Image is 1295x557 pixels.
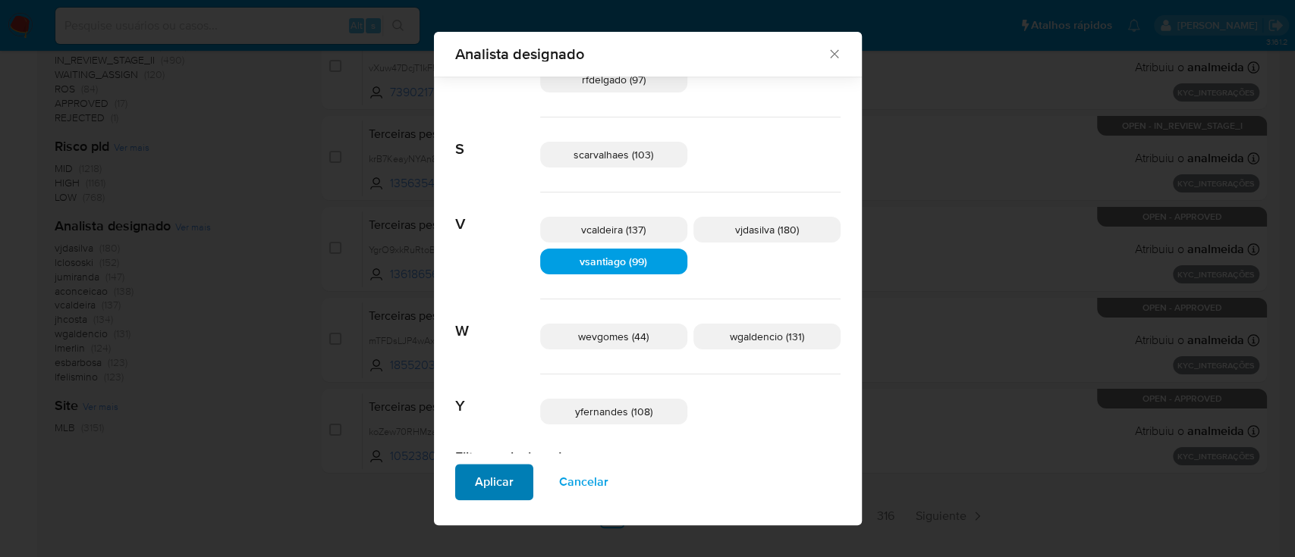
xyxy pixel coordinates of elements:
span: vsantiago (99) [580,254,647,269]
span: rfdelgado (97) [582,72,646,87]
div: vsantiago (99) [540,249,687,274]
button: Aplicar [455,465,533,501]
span: yfernandes (108) [575,404,652,419]
span: Aplicar [475,466,514,499]
div: yfernandes (108) [540,399,687,424]
span: V [455,192,540,233]
div: wgaldencio (131) [693,324,841,349]
div: wevgomes (44) [540,324,687,349]
h2: Filtros selecionados [455,449,841,465]
span: Cancelar [559,466,608,499]
span: W [455,299,540,340]
div: vjdasilva (180) [693,217,841,243]
div: scarvalhaes (103) [540,142,687,167]
span: vcaldeira (137) [581,222,646,237]
button: Cancelar [539,465,628,501]
div: rfdelgado (97) [540,67,687,92]
span: Y [455,374,540,415]
span: wgaldencio (131) [730,329,804,344]
button: Fechar [827,46,841,60]
span: S [455,117,540,158]
div: vcaldeira (137) [540,217,687,243]
span: Analista designado [455,46,828,61]
span: vjdasilva (180) [735,222,799,237]
span: wevgomes (44) [578,329,649,344]
span: scarvalhaes (103) [574,147,653,162]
